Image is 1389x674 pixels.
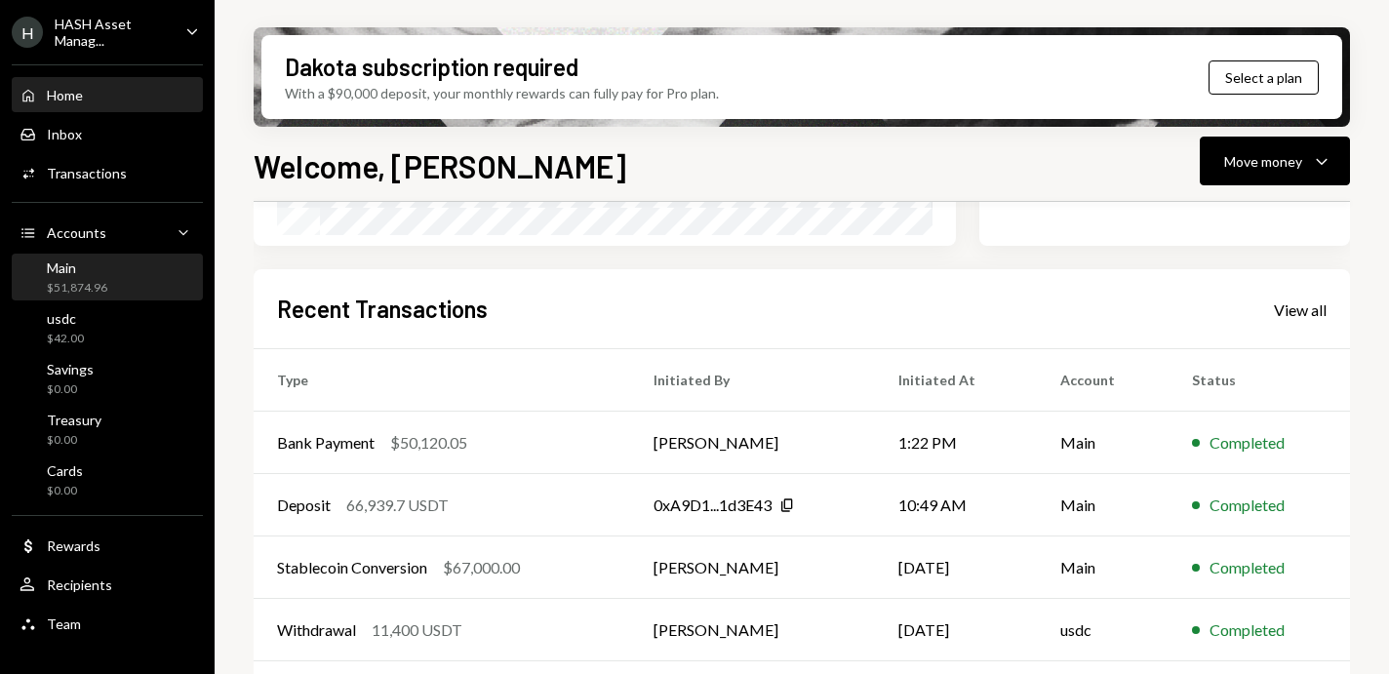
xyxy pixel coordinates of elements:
td: [DATE] [875,536,1036,599]
div: $0.00 [47,432,101,449]
div: Home [47,87,83,103]
a: Savings$0.00 [12,355,203,402]
a: Cards$0.00 [12,456,203,503]
div: Completed [1210,494,1285,517]
div: Move money [1224,151,1302,172]
a: Accounts [12,215,203,250]
td: 1:22 PM [875,412,1036,474]
div: 0xA9D1...1d3E43 [654,494,772,517]
div: With a $90,000 deposit, your monthly rewards can fully pay for Pro plan. [285,83,719,103]
a: Recipients [12,567,203,602]
div: Bank Payment [277,431,375,455]
div: Completed [1210,431,1285,455]
div: Stablecoin Conversion [277,556,427,579]
a: Rewards [12,528,203,563]
th: Type [254,349,630,412]
div: Withdrawal [277,618,356,642]
a: Team [12,606,203,641]
div: Team [47,615,81,632]
button: Select a plan [1209,60,1319,95]
div: Rewards [47,537,100,554]
td: [DATE] [875,599,1036,661]
div: Cards [47,462,83,479]
div: HASH Asset Manag... [55,16,170,49]
div: $0.00 [47,381,94,398]
div: Completed [1210,556,1285,579]
div: $0.00 [47,483,83,499]
a: Home [12,77,203,112]
div: 11,400 USDT [372,618,462,642]
a: Treasury$0.00 [12,406,203,453]
div: $67,000.00 [443,556,520,579]
td: Main [1037,474,1169,536]
div: Main [47,259,107,276]
a: usdc$42.00 [12,304,203,351]
div: $50,120.05 [390,431,467,455]
td: Main [1037,536,1169,599]
div: $42.00 [47,331,84,347]
div: 66,939.7 USDT [346,494,449,517]
div: Completed [1210,618,1285,642]
th: Status [1169,349,1350,412]
h1: Welcome, [PERSON_NAME] [254,146,626,185]
th: Initiated At [875,349,1036,412]
div: Deposit [277,494,331,517]
a: Main$51,874.96 [12,254,203,300]
h2: Recent Transactions [277,293,488,325]
div: Dakota subscription required [285,51,578,83]
div: View all [1274,300,1327,320]
td: usdc [1037,599,1169,661]
th: Account [1037,349,1169,412]
td: [PERSON_NAME] [630,599,875,661]
td: [PERSON_NAME] [630,412,875,474]
div: usdc [47,310,84,327]
td: Main [1037,412,1169,474]
div: H [12,17,43,48]
div: Accounts [47,224,106,241]
th: Initiated By [630,349,875,412]
div: Savings [47,361,94,377]
a: Inbox [12,116,203,151]
td: [PERSON_NAME] [630,536,875,599]
a: Transactions [12,155,203,190]
div: Treasury [47,412,101,428]
div: $51,874.96 [47,280,107,297]
div: Transactions [47,165,127,181]
div: Recipients [47,576,112,593]
a: View all [1274,298,1327,320]
button: Move money [1200,137,1350,185]
td: 10:49 AM [875,474,1036,536]
div: Inbox [47,126,82,142]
